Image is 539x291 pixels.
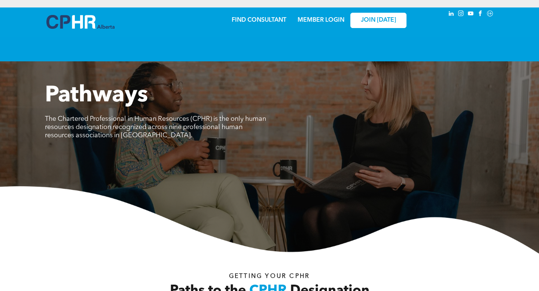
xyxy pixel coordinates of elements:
[46,15,115,29] img: A blue and white logo for cp alberta
[486,9,494,19] a: Social network
[45,85,148,107] span: Pathways
[350,13,406,28] a: JOIN [DATE]
[45,116,266,139] span: The Chartered Professional in Human Resources (CPHR) is the only human resources designation reco...
[466,9,475,19] a: youtube
[476,9,484,19] a: facebook
[361,17,396,24] span: JOIN [DATE]
[232,17,286,23] a: FIND CONSULTANT
[229,273,310,279] span: Getting your Cphr
[447,9,455,19] a: linkedin
[298,17,344,23] a: MEMBER LOGIN
[457,9,465,19] a: instagram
